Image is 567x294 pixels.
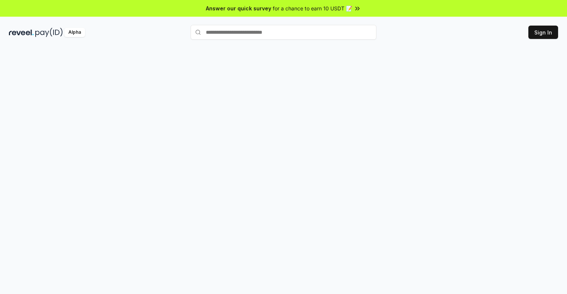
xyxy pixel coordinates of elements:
[273,4,352,12] span: for a chance to earn 10 USDT 📝
[9,28,34,37] img: reveel_dark
[528,26,558,39] button: Sign In
[206,4,271,12] span: Answer our quick survey
[35,28,63,37] img: pay_id
[64,28,85,37] div: Alpha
